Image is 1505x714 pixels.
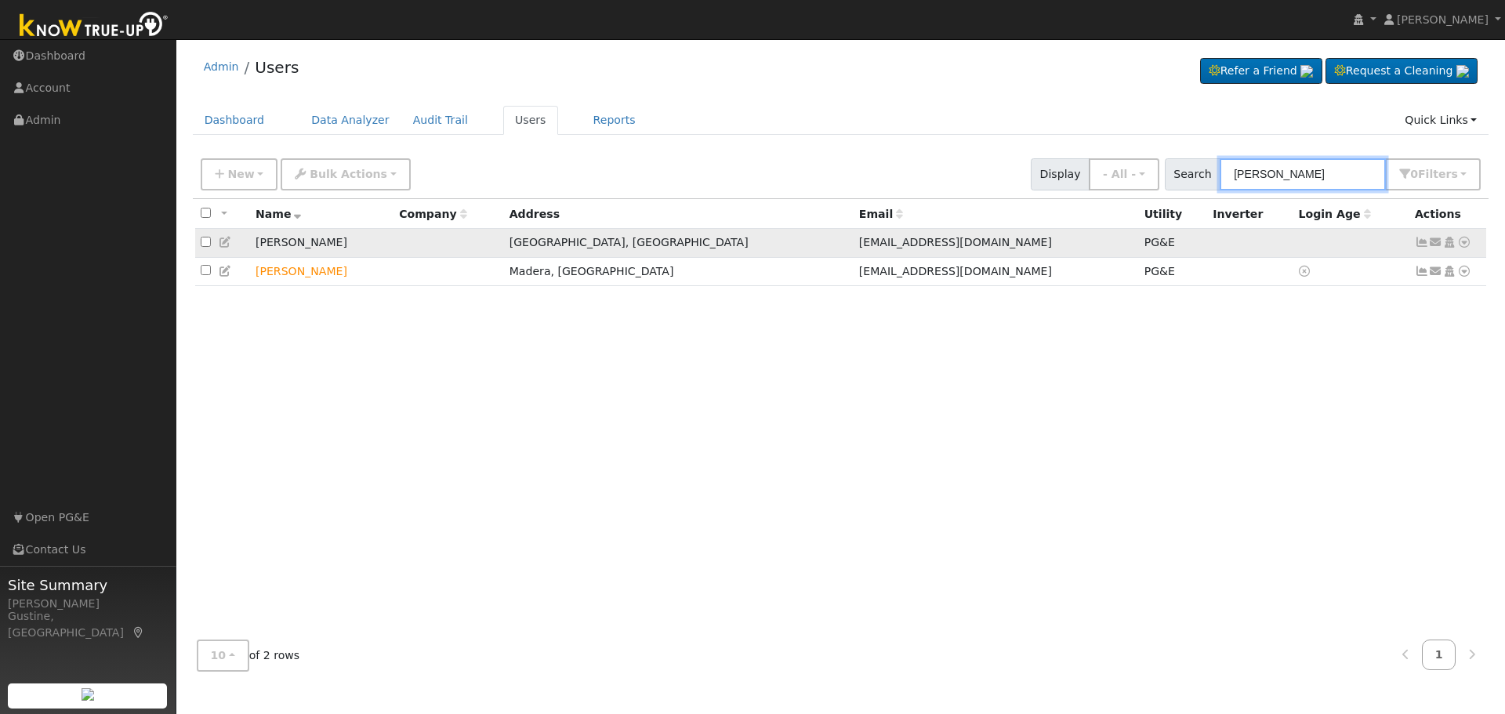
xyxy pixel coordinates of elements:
a: Other actions [1457,234,1471,251]
a: 1 [1422,640,1456,670]
a: Refer a Friend [1200,58,1322,85]
span: Filter [1418,168,1458,180]
a: Login As [1442,265,1456,277]
button: 0Filters [1385,158,1481,190]
td: Lead [250,257,393,286]
span: Name [256,208,302,220]
span: 10 [211,649,227,661]
a: Other actions [1457,263,1471,280]
span: Bulk Actions [310,168,387,180]
img: retrieve [82,688,94,701]
button: New [201,158,278,190]
span: New [227,168,254,180]
img: Know True-Up [12,9,176,44]
a: Quick Links [1393,106,1489,135]
span: PG&E [1144,265,1175,277]
a: Login As [1442,236,1456,248]
div: Actions [1415,206,1481,223]
a: elmoralillo@yahoo.com [1429,234,1443,251]
td: Madera, [GEOGRAPHIC_DATA] [504,257,854,286]
div: Address [510,206,848,223]
img: retrieve [1456,65,1469,78]
a: Request a Cleaning [1325,58,1478,85]
a: Users [503,106,558,135]
span: [EMAIL_ADDRESS][DOMAIN_NAME] [859,236,1052,248]
td: [PERSON_NAME] [250,229,393,258]
a: Map [132,626,146,639]
a: Show Graph [1415,265,1429,277]
a: sillygillyman@gmail.com [1429,263,1443,280]
img: retrieve [1300,65,1313,78]
a: Dashboard [193,106,277,135]
span: Days since last login [1299,208,1371,220]
a: Edit User [219,236,233,248]
div: [PERSON_NAME] [8,596,168,612]
a: Edit User [219,265,233,277]
div: Utility [1144,206,1202,223]
a: Audit Trail [401,106,480,135]
button: 10 [197,640,249,672]
span: Search [1165,158,1220,190]
a: Reports [582,106,647,135]
span: of 2 rows [197,640,300,672]
button: - All - [1089,158,1159,190]
td: [GEOGRAPHIC_DATA], [GEOGRAPHIC_DATA] [504,229,854,258]
div: Inverter [1213,206,1287,223]
span: Display [1031,158,1090,190]
a: Data Analyzer [299,106,401,135]
input: Search [1220,158,1386,190]
a: Show Graph [1415,236,1429,248]
button: Bulk Actions [281,158,410,190]
span: [PERSON_NAME] [1397,13,1489,26]
span: PG&E [1144,236,1175,248]
span: s [1451,168,1457,180]
span: Email [859,208,903,220]
a: Admin [204,60,239,73]
a: No login access [1299,265,1313,277]
div: Gustine, [GEOGRAPHIC_DATA] [8,608,168,641]
span: Company name [399,208,466,220]
a: Users [255,58,299,77]
span: Site Summary [8,574,168,596]
span: [EMAIL_ADDRESS][DOMAIN_NAME] [859,265,1052,277]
